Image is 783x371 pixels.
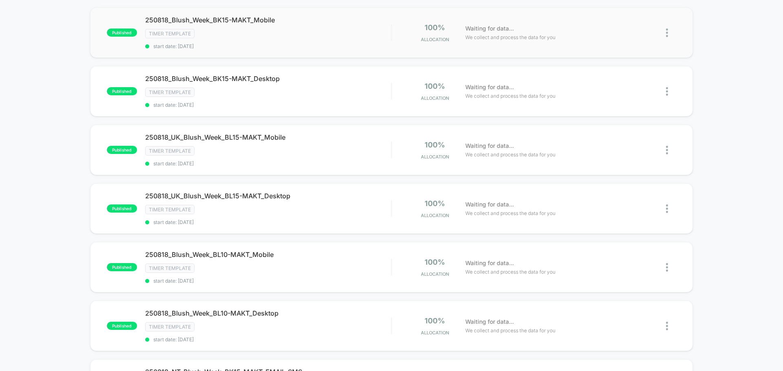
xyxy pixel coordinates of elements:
[666,204,668,213] img: close
[107,146,137,154] span: published
[145,146,195,156] span: timer template
[465,209,555,217] span: We collect and process the data for you
[425,23,445,32] span: 100%
[107,204,137,213] span: published
[145,309,391,317] span: 250818_Blush_Week_BL10-MAKT_Desktop
[145,43,391,49] span: start date: [DATE]
[145,336,391,342] span: start date: [DATE]
[145,102,391,108] span: start date: [DATE]
[666,263,668,272] img: close
[465,33,555,41] span: We collect and process the data for you
[425,199,445,208] span: 100%
[465,151,555,158] span: We collect and process the data for you
[666,87,668,96] img: close
[145,205,195,214] span: timer template
[666,322,668,330] img: close
[145,278,391,284] span: start date: [DATE]
[421,95,449,101] span: Allocation
[145,192,391,200] span: 250818_UK_Blush_Week_BL15-MAKT_Desktop
[666,146,668,154] img: close
[421,154,449,160] span: Allocation
[421,213,449,218] span: Allocation
[465,24,514,33] span: Waiting for data...
[145,322,195,331] span: timer template
[145,263,195,273] span: timer template
[421,330,449,336] span: Allocation
[145,219,391,225] span: start date: [DATE]
[425,258,445,266] span: 100%
[465,92,555,100] span: We collect and process the data for you
[465,259,514,268] span: Waiting for data...
[145,88,195,97] span: timer template
[425,316,445,325] span: 100%
[107,87,137,95] span: published
[666,29,668,37] img: close
[465,83,514,92] span: Waiting for data...
[107,322,137,330] span: published
[465,268,555,276] span: We collect and process the data for you
[145,75,391,83] span: 250818_Blush_Week_BK15-MAKT_Desktop
[145,133,391,141] span: 250818_UK_Blush_Week_BL15-MAKT_Mobile
[465,200,514,209] span: Waiting for data...
[465,317,514,326] span: Waiting for data...
[145,250,391,259] span: 250818_Blush_Week_BL10-MAKT_Mobile
[465,327,555,334] span: We collect and process the data for you
[425,82,445,90] span: 100%
[107,263,137,271] span: published
[421,271,449,277] span: Allocation
[421,37,449,42] span: Allocation
[465,141,514,150] span: Waiting for data...
[145,29,195,38] span: timer template
[107,29,137,37] span: published
[425,140,445,149] span: 100%
[145,160,391,167] span: start date: [DATE]
[145,16,391,24] span: 250818_Blush_Week_BK15-MAKT_Mobile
